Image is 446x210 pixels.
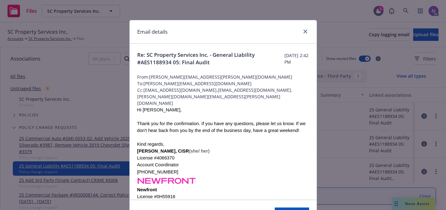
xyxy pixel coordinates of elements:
[137,161,309,168] div: Account Coordinator
[137,51,284,66] span: Re: SC Property Services Inc. - General Liability #AES1188934 05: Final Audit
[137,149,189,154] b: [PERSON_NAME], CISR
[137,154,309,161] div: License #4066370
[137,193,262,200] div: License #0H55918
[284,52,309,65] span: [DATE] 2:42 PM
[137,120,309,134] div: Thank you for the confirmation. If you have any questions, please let us know. If we don't hear b...
[137,28,168,36] h1: Email details
[137,106,309,113] div: Hi [PERSON_NAME],
[137,80,309,87] span: To: [PERSON_NAME][EMAIL_ADDRESS][DOMAIN_NAME]
[302,28,309,35] a: close
[137,175,196,186] img: haDFP-y4NgbZz20ZXrpQIwy5JDkI3FfI17IlEYPqH8Fq-Sm0U1OioA6KKi_IeEVadg8N6Jt9EGHRwN21gJmkLrrOQWv574Bci...
[137,87,309,106] span: Cc: [EMAIL_ADDRESS][DOMAIN_NAME],[EMAIL_ADDRESS][DOMAIN_NAME],[PERSON_NAME][DOMAIN_NAME][EMAIL_AD...
[137,187,157,192] b: Newfront
[137,141,309,148] div: Kind regards,
[137,74,309,80] span: From: [PERSON_NAME][EMAIL_ADDRESS][PERSON_NAME][DOMAIN_NAME]
[137,175,309,186] a: http://www.newfront.com/
[189,149,210,154] b: (she/ her)
[137,168,343,175] div: [PHONE_NUMBER]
